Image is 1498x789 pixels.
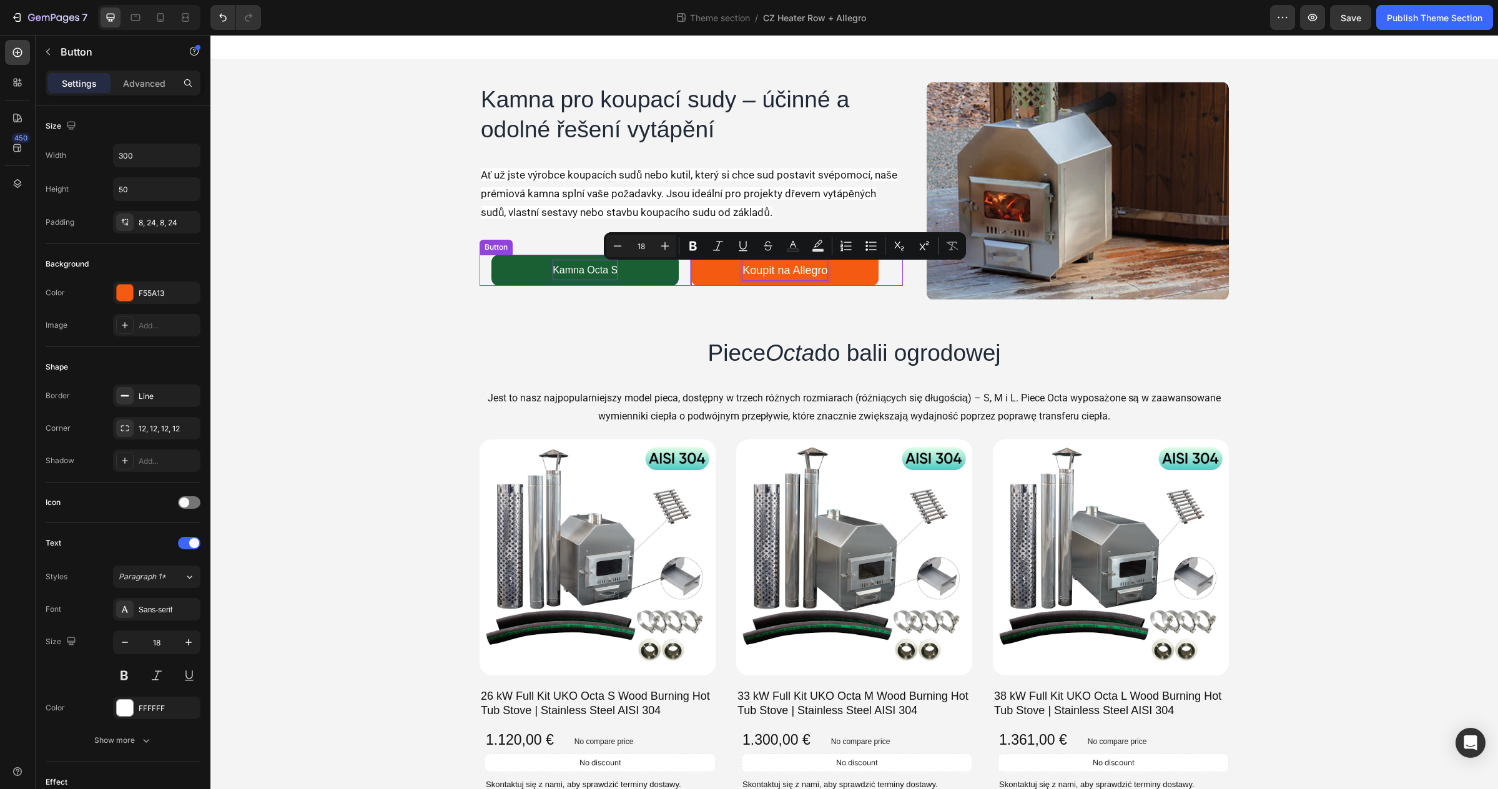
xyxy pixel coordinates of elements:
[46,777,67,788] div: Effect
[532,745,761,755] p: Skontaktuj się z nami, aby sprawdzić terminy dostawy.
[139,703,197,714] div: FFFFFF
[532,225,617,245] div: Rich Text Editor. Editing area: main
[342,230,407,240] span: Kamna Octa S
[787,695,858,716] div: 1.361,00 €
[716,47,1018,265] img: gempages_544226901498004574-b18994fb-1291-400a-b344-0c9faa4269b6.jpg
[532,225,617,245] p: Koupit na Allegro
[281,220,468,251] a: Rich Text Editor. Editing area: main
[270,134,687,184] span: Ať už jste výrobce koupacích sudů nebo kutil, který si chce sud postavit svépomocí, naše prémiová...
[46,150,66,161] div: Width
[1376,5,1493,30] button: Publish Theme Section
[46,455,74,466] div: Shadow
[1456,728,1486,758] div: Open Intercom Messenger
[46,604,61,615] div: Font
[763,11,866,24] span: CZ Heater Row + Allegro
[481,220,668,251] a: Rich Text Editor. Editing area: main
[210,35,1498,789] iframe: Design area
[364,703,423,710] p: No compare price
[12,133,30,143] div: 450
[270,50,691,110] p: Kamna pro koupací sudy – účinné a odolné řešení vytápění
[139,604,197,615] div: Sans-serif
[1341,12,1361,23] span: Save
[46,729,200,752] button: Show more
[275,745,504,755] p: Skontaktuj się z nami, aby sprawdzić terminy dostawy.
[94,734,152,747] div: Show more
[123,77,165,90] p: Advanced
[46,702,65,713] div: Color
[5,5,93,30] button: 7
[782,653,1018,685] a: 38 kW Full Kit UKO Octa L Wood Burning Hot Tub Stove | Stainless Steel AISI 304
[46,537,61,549] div: Text
[604,232,966,260] div: Editor contextual toolbar
[269,653,505,685] a: 26 kW Full Kit UKO Octa S Wood Burning Hot Tub Stove | Stainless Steel AISI 304
[626,722,668,733] p: No discount
[369,722,411,733] p: No discount
[269,404,505,640] a: 26 kW Full Kit UKO Octa S Wood Burning Hot Tub Stove | Stainless Steel AISI 304
[139,456,197,467] div: Add...
[119,571,166,582] span: Paragraph 1*
[46,118,79,135] div: Size
[755,11,758,24] span: /
[139,391,197,402] div: Line
[269,49,692,111] h1: Rich Text Editor. Editing area: main
[782,404,1018,640] a: 38 kW Full Kit UKO Octa L Wood Burning Hot Tub Stove | Stainless Steel AISI 304
[46,361,68,373] div: Shape
[1387,11,1482,24] div: Publish Theme Section
[46,258,89,270] div: Background
[531,695,601,716] div: 1.300,00 €
[342,225,407,245] div: Rich Text Editor. Editing area: main
[46,497,61,508] div: Icon
[46,634,79,650] div: Size
[46,217,74,228] div: Padding
[272,207,300,218] div: Button
[882,722,924,733] p: No discount
[526,404,762,640] a: 33 kW Full Kit UKO Octa M Wood Burning Hot Tub Stove | Stainless Steel AISI 304
[61,44,167,59] p: Button
[210,5,261,30] div: Undo/Redo
[46,320,67,331] div: Image
[687,11,752,24] span: Theme section
[555,305,604,331] i: Octa
[877,703,937,710] p: No compare price
[46,571,67,582] div: Styles
[1330,5,1371,30] button: Save
[139,217,197,228] div: 8, 24, 8, 24
[270,355,1017,391] p: Jest to nasz najpopularniejszy model pieca, dostępny w trzech różnych rozmiarach (różniących się ...
[139,320,197,331] div: Add...
[139,288,197,299] div: F55A13
[46,184,69,195] div: Height
[789,745,1017,755] p: Skontaktuj się z nami, aby sprawdzić terminy dostawy.
[139,423,197,434] div: 12, 12, 12, 12
[114,178,200,200] input: Auto
[114,144,200,167] input: Auto
[113,566,200,588] button: Paragraph 1*
[621,703,680,710] p: No compare price
[274,695,345,716] div: 1.120,00 €
[526,653,762,685] a: 33 kW Full Kit UKO Octa M Wood Burning Hot Tub Stove | Stainless Steel AISI 304
[269,130,692,188] div: Rich Text Editor. Editing area: main
[46,287,65,298] div: Color
[46,390,70,401] div: Border
[46,423,71,434] div: Corner
[82,10,87,25] p: 7
[62,77,97,90] p: Settings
